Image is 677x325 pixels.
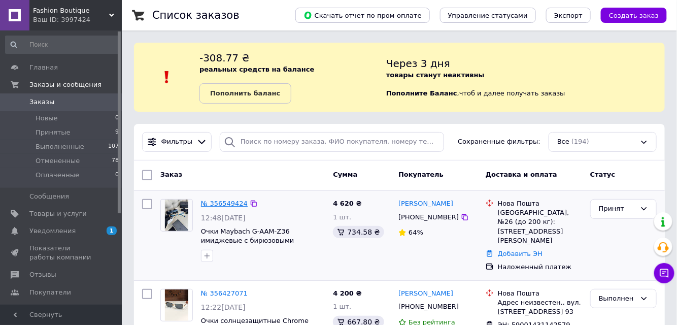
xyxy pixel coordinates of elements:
span: Показатели работы компании [29,244,94,262]
span: -308.77 ₴ [199,52,250,64]
button: Чат с покупателем [654,263,674,283]
span: Экспорт [554,12,583,19]
span: Сумма [333,171,357,178]
span: Заказы [29,97,54,107]
button: Скачать отчет по пром-оплате [295,8,430,23]
span: (194) [571,138,589,145]
div: Ваш ID: 3997424 [33,15,122,24]
span: Статус [590,171,616,178]
a: Фото товару [160,199,193,232]
a: Очки Maybach G-AAM-Z36 имиджевые с бирюзовыми дужками [201,227,294,254]
span: 4 620 ₴ [333,200,361,207]
button: Экспорт [546,8,591,23]
span: Оплаченные [36,171,79,180]
div: Наложенный платеж [498,263,582,272]
span: Сохраненные фильтры: [458,137,540,147]
a: [PERSON_NAME] [398,289,453,299]
span: Покупатели [29,288,71,297]
span: Фильтры [161,137,193,147]
a: Создать заказ [591,11,667,19]
span: 0 [115,114,119,123]
span: Покупатель [398,171,444,178]
span: 9 [115,128,119,137]
div: Нова Пошта [498,199,582,208]
span: 78 [112,156,119,166]
a: Фото товару [160,289,193,321]
a: Добавить ЭН [498,250,543,257]
span: Выполненные [36,142,84,151]
span: Уведомления [29,226,76,236]
span: Отзывы [29,270,56,279]
div: 734.58 ₴ [333,226,384,238]
div: Принят [599,204,636,214]
span: 64% [409,229,423,236]
div: [PHONE_NUMBER] [396,211,461,224]
span: 1 шт. [333,213,351,221]
img: :exclamation: [159,70,175,85]
span: Отмененные [36,156,80,166]
input: Поиск по номеру заказа, ФИО покупателя, номеру телефона, Email, номеру накладной [220,132,444,152]
span: Через 3 дня [386,57,450,70]
button: Управление статусами [440,8,536,23]
b: реальных средств на балансе [199,66,315,73]
h1: Список заказов [152,9,240,21]
span: 1 шт. [333,303,351,310]
span: 12:22[DATE] [201,303,246,311]
span: Все [557,137,569,147]
a: Пополнить баланс [199,83,291,104]
span: Сообщения [29,192,69,201]
span: Создать заказ [609,12,659,19]
span: Fashion Boutique [33,6,109,15]
div: [PHONE_NUMBER] [396,300,461,313]
div: [GEOGRAPHIC_DATA], №26 (до 200 кг): [STREET_ADDRESS][PERSON_NAME] [498,208,582,245]
span: 0 [115,171,119,180]
span: Доставка и оплата [486,171,557,178]
a: № 356427071 [201,289,248,297]
span: 1 [107,226,117,235]
span: Принятые [36,128,71,137]
span: Заказ [160,171,182,178]
span: 107 [108,142,119,151]
div: Адрес неизвестен., вул. [STREET_ADDRESS] 93 [498,298,582,316]
b: Пополните Баланс [386,89,457,97]
span: Управление статусами [448,12,528,19]
img: Фото товару [165,289,189,321]
b: Пополнить баланс [210,89,280,97]
img: Фото товару [165,200,189,231]
div: , чтоб и далее получать заказы [386,51,665,104]
span: 4 200 ₴ [333,289,361,297]
input: Поиск [5,36,120,54]
a: [PERSON_NAME] [398,199,453,209]
button: Создать заказ [601,8,667,23]
span: Главная [29,63,58,72]
span: Скачать отчет по пром-оплате [303,11,422,20]
div: Выполнен [599,294,636,304]
span: 12:48[DATE] [201,214,246,222]
span: Товары и услуги [29,209,87,218]
span: Новые [36,114,58,123]
a: № 356549424 [201,200,248,207]
b: товары станут неактивны [386,71,485,79]
div: Нова Пошта [498,289,582,298]
span: Заказы и сообщения [29,80,101,89]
